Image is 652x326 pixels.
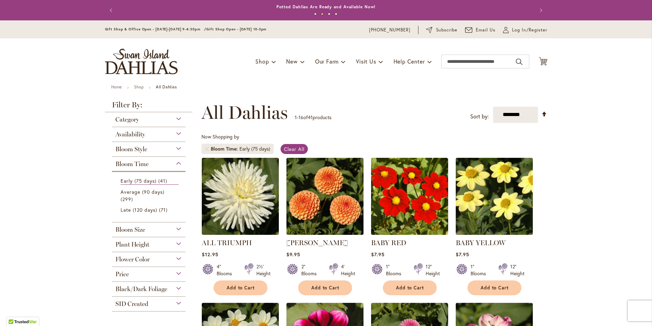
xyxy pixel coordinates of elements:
[328,13,330,15] button: 3 of 4
[308,114,313,121] span: 41
[202,158,279,235] img: ALL TRIUMPH
[371,251,385,258] span: $7.95
[503,27,547,33] a: Log In/Register
[286,230,363,236] a: AMBER QUEEN
[481,285,509,291] span: Add to Cart
[5,301,25,321] iframe: Launch Accessibility Center
[456,251,469,258] span: $7.95
[286,58,297,65] span: New
[315,58,339,65] span: Our Farm
[214,280,267,295] button: Add to Cart
[227,285,255,291] span: Add to Cart
[115,145,147,153] span: Bloom Style
[512,27,547,33] span: Log In/Register
[121,189,165,195] span: Average (90 days)
[335,13,337,15] button: 4 of 4
[121,177,179,185] a: Early (75 days) 41
[121,178,157,184] span: Early (75 days)
[341,263,355,277] div: 4' Height
[369,27,411,33] a: [PHONE_NUMBER]
[298,280,352,295] button: Add to Cart
[159,206,169,213] span: 71
[217,263,236,277] div: 4" Blooms
[286,158,363,235] img: AMBER QUEEN
[115,160,149,168] span: Bloom Time
[115,116,139,123] span: Category
[510,263,525,277] div: 12" Height
[301,263,321,277] div: 2" Blooms
[394,58,425,65] span: Help Center
[115,226,145,233] span: Bloom Size
[426,27,457,33] a: Subscribe
[356,58,376,65] span: Visit Us
[467,280,521,295] button: Add to Cart
[286,239,348,247] a: [PERSON_NAME]
[533,3,547,17] button: Next
[201,102,288,123] span: All Dahlias
[202,251,218,258] span: $12.95
[436,27,458,33] span: Subscribe
[105,27,207,31] span: Gift Shop & Office Open - [DATE]-[DATE] 9-4:30pm /
[456,158,533,235] img: BABY YELLOW
[295,112,331,123] p: - of products
[383,280,437,295] button: Add to Cart
[115,270,129,278] span: Price
[295,114,297,121] span: 1
[256,263,271,277] div: 2½' Height
[115,300,148,308] span: SID Created
[121,206,179,213] a: Late (120 days) 71
[115,285,167,293] span: Black/Dark Foliage
[115,256,150,263] span: Flower Color
[386,263,405,277] div: 1" Blooms
[105,101,193,112] strong: Filter By:
[465,27,495,33] a: Email Us
[255,58,269,65] span: Shop
[205,147,209,151] a: Remove Bloom Time Early (75 days)
[115,131,145,138] span: Availability
[471,263,490,277] div: 1" Blooms
[202,239,252,247] a: ALL TRIUMPH
[371,158,448,235] img: BABY RED
[202,230,279,236] a: ALL TRIUMPH
[276,4,376,9] a: Potted Dahlias Are Ready and Available Now!
[470,110,489,123] label: Sort by:
[314,13,316,15] button: 1 of 4
[371,230,448,236] a: BABY RED
[121,195,135,203] span: 299
[105,3,119,17] button: Previous
[156,84,177,89] strong: All Dahlias
[158,177,169,184] span: 41
[121,207,158,213] span: Late (120 days)
[456,239,505,247] a: BABY YELLOW
[284,146,304,152] span: Clear All
[426,263,440,277] div: 12" Height
[311,285,340,291] span: Add to Cart
[111,84,122,89] a: Home
[476,27,495,33] span: Email Us
[396,285,424,291] span: Add to Cart
[321,13,323,15] button: 2 of 4
[115,241,149,248] span: Plant Height
[105,49,178,74] a: store logo
[206,27,266,31] span: Gift Shop Open - [DATE] 10-3pm
[299,114,303,121] span: 16
[281,144,308,154] a: Clear All
[201,133,239,140] span: Now Shopping by
[286,251,300,258] span: $9.95
[371,239,406,247] a: BABY RED
[121,188,179,203] a: Average (90 days) 299
[239,145,270,152] div: Early (75 days)
[134,84,144,89] a: Shop
[456,230,533,236] a: BABY YELLOW
[211,145,239,152] span: Bloom Time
